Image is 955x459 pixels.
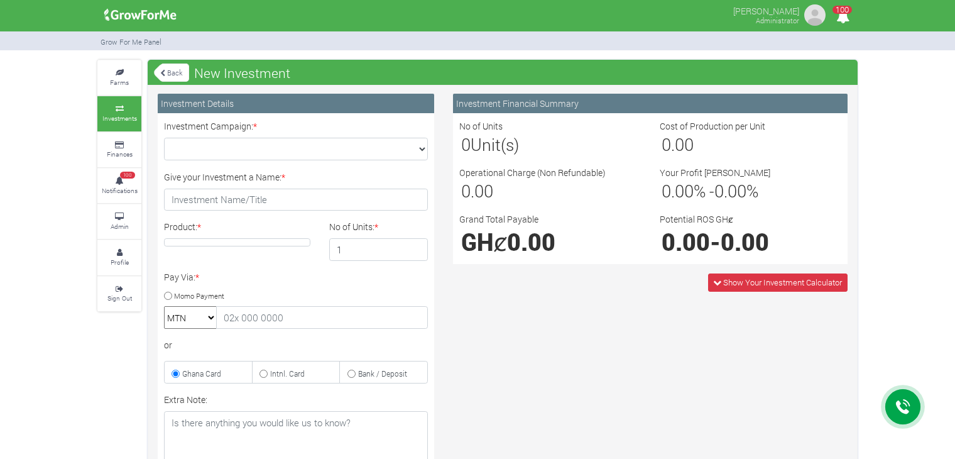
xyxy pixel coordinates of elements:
[97,133,141,167] a: Finances
[164,292,172,300] input: Momo Payment
[660,119,765,133] label: Cost of Production per Unit
[461,135,639,155] h3: Unit(s)
[172,370,180,378] input: Ghana Card
[164,119,257,133] label: Investment Campaign:
[107,294,132,302] small: Sign Out
[329,220,378,233] label: No of Units:
[721,226,769,257] span: 0.00
[191,60,293,86] span: New Investment
[97,204,141,239] a: Admin
[660,166,770,179] label: Your Profit [PERSON_NAME]
[164,170,285,184] label: Give your Investment a Name:
[461,180,493,202] span: 0.00
[259,370,268,378] input: Intnl. Card
[662,181,839,201] h3: % - %
[723,277,842,288] span: Show Your Investment Calculator
[97,60,141,95] a: Farms
[174,290,224,300] small: Momo Payment
[358,368,407,379] small: Bank / Deposit
[756,16,799,25] small: Administrator
[102,186,138,195] small: Notifications
[459,213,538,226] label: Grand Total Payable
[97,96,141,131] a: Investments
[158,94,434,113] div: Investment Details
[120,172,135,179] span: 100
[97,277,141,311] a: Sign Out
[270,368,305,379] small: Intnl. Card
[182,368,221,379] small: Ghana Card
[507,226,555,257] span: 0.00
[101,37,161,47] small: Grow For Me Panel
[831,12,855,24] a: 100
[662,133,694,155] span: 0.00
[461,228,639,256] h1: GHȼ
[164,220,201,233] label: Product:
[733,3,799,18] p: [PERSON_NAME]
[100,3,181,28] img: growforme image
[111,258,129,267] small: Profile
[102,114,137,123] small: Investments
[164,338,428,351] div: or
[97,169,141,203] a: 100 Notifications
[97,240,141,275] a: Profile
[164,270,199,284] label: Pay Via:
[164,189,428,211] input: Investment Name/Title
[714,180,746,202] span: 0.00
[107,150,133,158] small: Finances
[662,180,694,202] span: 0.00
[347,370,356,378] input: Bank / Deposit
[216,306,428,329] input: 02x 000 0000
[154,62,189,83] a: Back
[459,166,606,179] label: Operational Charge (Non Refundable)
[453,94,848,113] div: Investment Financial Summary
[802,3,827,28] img: growforme image
[662,226,710,257] span: 0.00
[832,6,852,14] span: 100
[110,78,129,87] small: Farms
[111,222,129,231] small: Admin
[660,213,733,226] label: Potential ROS GHȼ
[461,133,471,155] span: 0
[459,119,503,133] label: No of Units
[164,393,207,406] label: Extra Note:
[831,3,855,31] i: Notifications
[662,228,839,256] h1: -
